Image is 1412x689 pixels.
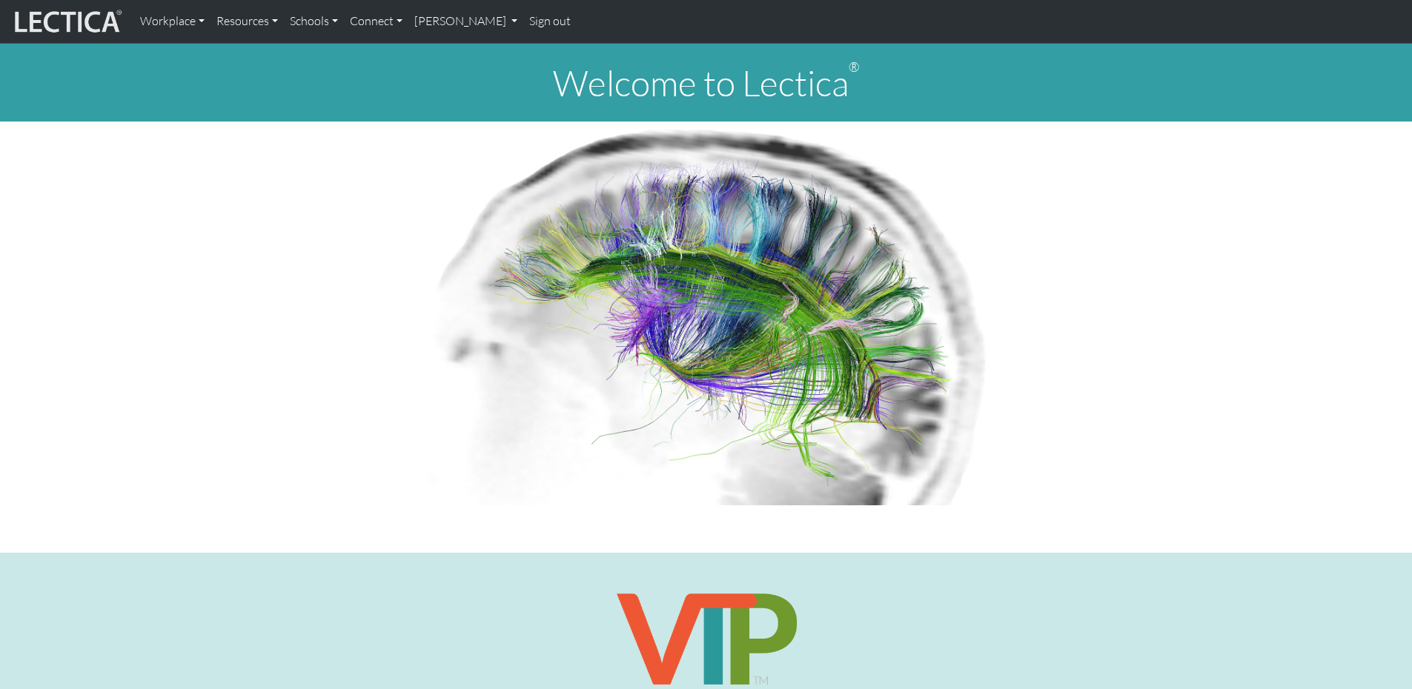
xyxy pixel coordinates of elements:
[284,6,344,37] a: Schools
[523,6,577,37] a: Sign out
[134,6,211,37] a: Workplace
[344,6,408,37] a: Connect
[418,122,995,505] img: Human Connectome Project Image
[11,7,122,36] img: lecticalive
[849,59,860,75] sup: ®
[211,6,284,37] a: Resources
[408,6,523,37] a: [PERSON_NAME]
